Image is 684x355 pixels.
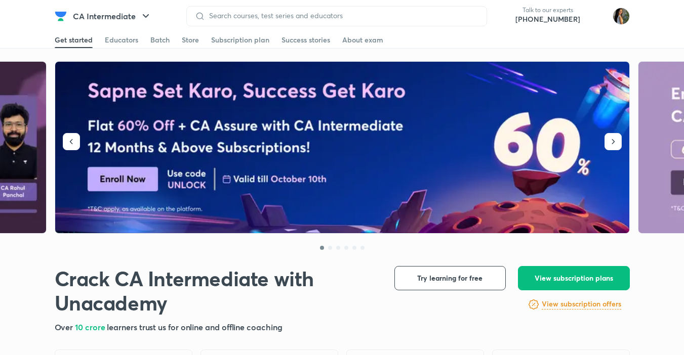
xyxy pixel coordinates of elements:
button: Try learning for free [394,266,506,290]
a: Educators [105,32,138,48]
span: View subscription plans [535,273,613,283]
a: Subscription plan [211,32,269,48]
span: 10 crore [75,322,107,332]
img: Company Logo [55,10,67,22]
div: Batch [150,35,170,45]
a: Success stories [281,32,330,48]
h6: View subscription offers [542,299,621,309]
p: Talk to our experts [515,6,580,14]
a: Batch [150,32,170,48]
span: learners trust us for online and offline coaching [107,322,282,332]
button: CA Intermediate [67,6,158,26]
img: call-us [495,6,515,26]
div: Get started [55,35,93,45]
div: Subscription plan [211,35,269,45]
img: Bhumika [613,8,630,25]
h1: Crack CA Intermediate with Unacademy [55,266,378,315]
a: Get started [55,32,93,48]
div: About exam [342,35,383,45]
span: Try learning for free [417,273,482,283]
a: [PHONE_NUMBER] [515,14,580,24]
img: avatar [588,8,605,24]
input: Search courses, test series and educators [205,12,478,20]
a: View subscription offers [542,298,621,310]
div: Store [182,35,199,45]
a: Store [182,32,199,48]
div: Success stories [281,35,330,45]
div: Educators [105,35,138,45]
button: View subscription plans [518,266,630,290]
span: Over [55,322,75,332]
a: About exam [342,32,383,48]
